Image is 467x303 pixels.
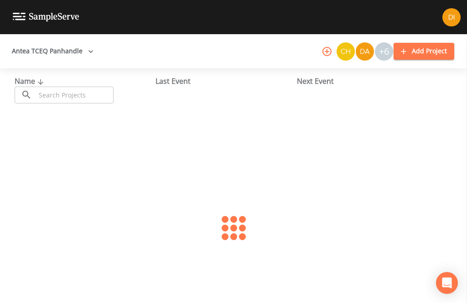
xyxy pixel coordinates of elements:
button: Antea TCEQ Panhandle [8,43,97,60]
button: Add Project [394,43,454,60]
img: b6f7871a69a950570374ce45cd4564a4 [442,8,461,26]
img: a84961a0472e9debc750dd08a004988d [356,42,374,61]
div: Open Intercom Messenger [436,272,458,294]
div: Last Event [156,76,296,87]
input: Search Projects [36,87,114,103]
div: David Weber [355,42,374,61]
div: +6 [375,42,393,61]
div: Next Event [297,76,438,87]
span: Name [15,76,46,86]
img: c74b8b8b1c7a9d34f67c5e0ca157ed15 [337,42,355,61]
img: logo [13,13,79,21]
div: Charles Medina [336,42,355,61]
